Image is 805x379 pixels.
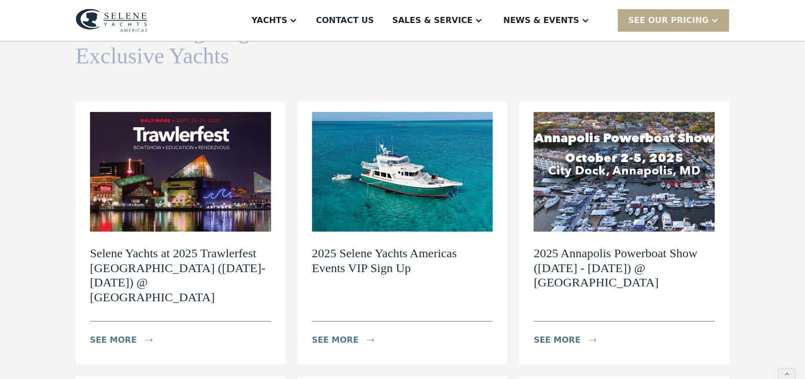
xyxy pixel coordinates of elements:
div: SEE Our Pricing [628,14,709,27]
h2: 2025 Selene Yachts Americas Events VIP Sign Up [312,246,493,276]
div: see more [90,334,137,346]
img: icon [145,339,153,342]
span: Navigating the World of Exclusive Yachts [76,19,368,69]
div: News & EVENTS [504,14,580,27]
img: logo [76,9,148,32]
a: 2025 Selene Yachts Americas Events VIP Sign Upsee moreicon [298,102,508,365]
div: Yachts [252,14,288,27]
img: icon [367,339,374,342]
h2: Selene Yachts at 2025 Trawlerfest [GEOGRAPHIC_DATA] ([DATE]-[DATE]) @ [GEOGRAPHIC_DATA] [90,246,271,305]
div: SEE Our Pricing [618,9,729,31]
div: see more [312,334,359,346]
a: 2025 Annapolis Powerboat Show ([DATE] - [DATE]) @ [GEOGRAPHIC_DATA]see moreicon [519,102,729,365]
div: see more [534,334,581,346]
div: Sales & Service [392,14,472,27]
img: icon [589,339,597,342]
h1: Events - [76,19,371,69]
h2: 2025 Annapolis Powerboat Show ([DATE] - [DATE]) @ [GEOGRAPHIC_DATA] [534,246,715,290]
div: Contact US [316,14,374,27]
a: Selene Yachts at 2025 Trawlerfest [GEOGRAPHIC_DATA] ([DATE]-[DATE]) @ [GEOGRAPHIC_DATA]see moreicon [76,102,286,365]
